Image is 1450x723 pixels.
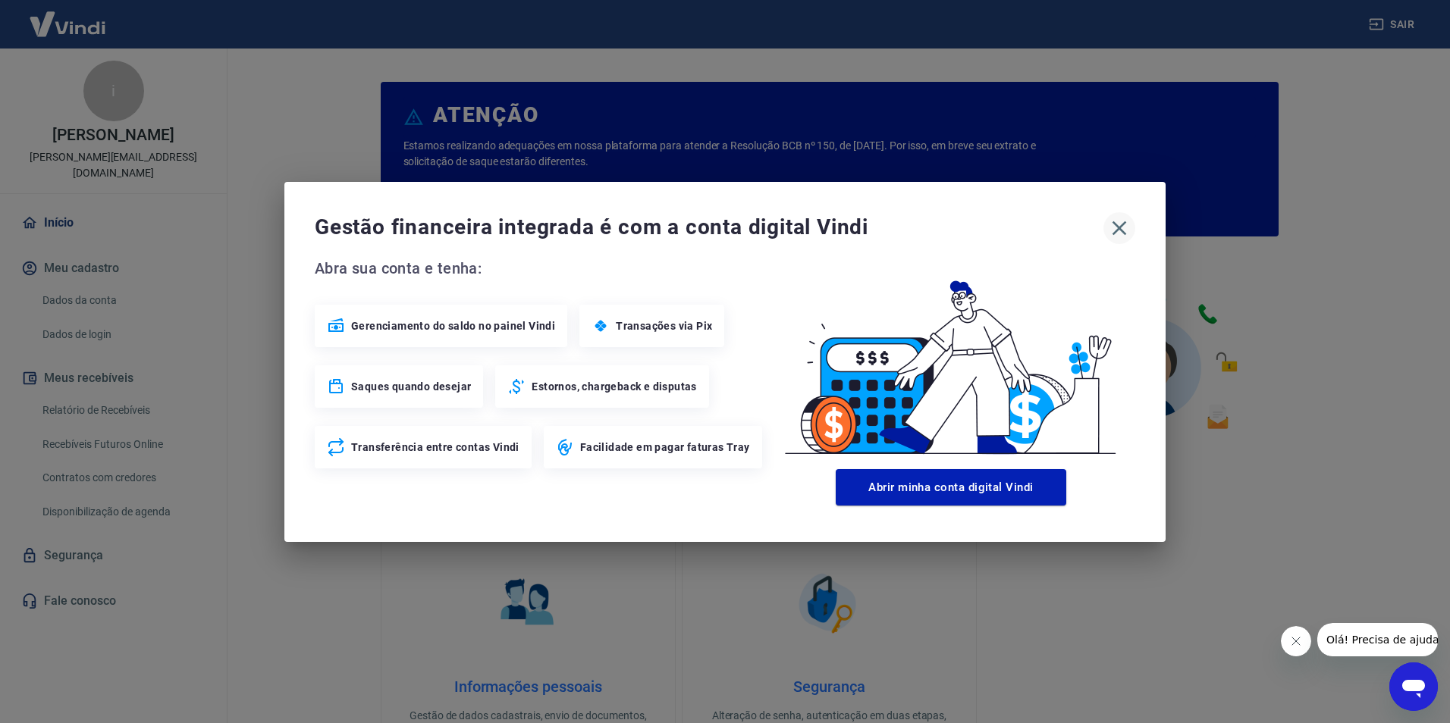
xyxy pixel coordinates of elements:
span: Transações via Pix [616,318,712,333]
span: Transferência entre contas Vindi [351,440,519,455]
iframe: Botão para abrir a janela de mensagens [1389,662,1438,711]
span: Saques quando desejar [351,379,471,394]
img: Good Billing [767,256,1135,463]
span: Facilidade em pagar faturas Tray [580,440,750,455]
span: Estornos, chargeback e disputas [532,379,696,394]
span: Gerenciamento do saldo no painel Vindi [351,318,555,333]
span: Abra sua conta e tenha: [315,256,767,280]
iframe: Fechar mensagem [1281,626,1311,656]
span: Olá! Precisa de ajuda? [9,11,127,23]
iframe: Mensagem da empresa [1317,623,1438,656]
span: Gestão financeira integrada é com a conta digital Vindi [315,212,1103,243]
button: Abrir minha conta digital Vindi [836,469,1066,505]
